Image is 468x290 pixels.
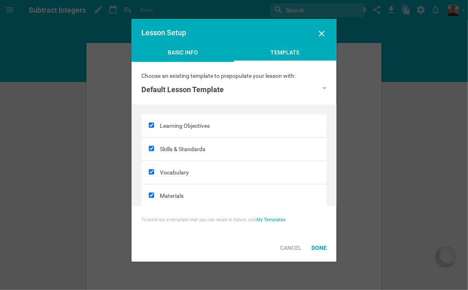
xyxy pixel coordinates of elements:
[141,29,308,37] div: Lesson Setup
[141,217,257,222] span: To build out a template that you can reuse in future, visit
[141,85,224,95] div: Default Lesson Template
[160,138,327,161] div: Skills & Standards
[132,48,234,61] div: Basic Info
[141,72,327,80] div: Choose an existing template to prepopulate your lesson with:
[160,114,327,137] div: Learning Objectives
[160,161,327,184] div: Vocabulary
[234,48,336,62] div: Template
[257,217,286,222] a: My Templates
[275,239,307,257] div: Cancel
[307,239,332,257] div: Done
[160,184,327,207] div: Materials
